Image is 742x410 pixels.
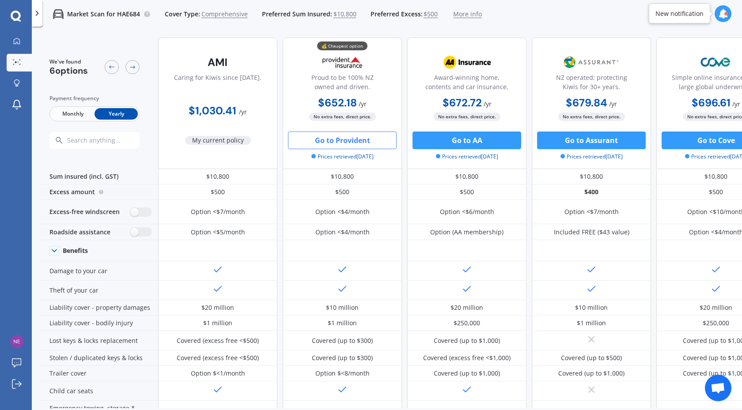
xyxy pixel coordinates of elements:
[440,207,494,216] div: Option <$6/month
[10,335,23,348] img: f310dcd306a027239ec4a42356f0d892
[191,369,245,378] div: Option $<1/month
[53,9,64,19] img: car.f15378c7a67c060ca3f3.svg
[309,113,376,121] span: No extra fees, direct price.
[407,169,526,184] div: $10,800
[39,224,158,240] div: Roadside assistance
[453,10,482,19] span: More info
[438,51,496,73] img: AA.webp
[39,381,158,401] div: Child car seats
[434,369,500,378] div: Covered (up to $1,000)
[39,281,158,300] div: Theft of your car
[315,228,370,237] div: Option <$4/month
[436,153,498,161] span: Prices retrieved [DATE]
[201,303,234,312] div: $20 million
[326,303,359,312] div: $10 million
[537,132,646,149] button: Go to Assurant
[561,354,622,362] div: Covered (up to $500)
[63,247,88,255] div: Benefits
[424,10,438,19] span: $500
[189,104,236,117] b: $1,030.41
[562,51,621,73] img: Assurant.png
[39,200,158,224] div: Excess-free windscreen
[434,113,500,121] span: No extra fees, direct price.
[484,100,492,108] span: / yr
[450,303,483,312] div: $20 million
[189,51,247,73] img: AMI-text-1.webp
[317,41,367,50] div: 💰 Cheapest option
[39,366,158,381] div: Trailer cover
[539,73,644,95] div: NZ operated; protecting Kiwis for 30+ years.
[185,136,251,145] span: My current policy
[311,153,374,161] span: Prices retrieved [DATE]
[315,369,370,378] div: Option $<8/month
[203,319,232,327] div: $1 million
[174,73,261,95] div: Caring for Kiwis since [DATE].
[560,153,623,161] span: Prices retrieved [DATE]
[39,331,158,350] div: Lost keys & locks replacement
[732,100,740,108] span: / yr
[39,316,158,331] div: Liability cover - bodily injury
[359,100,367,108] span: / yr
[558,113,625,121] span: No extra fees, direct price.
[655,9,704,18] div: New notification
[564,207,619,216] div: Option <$7/month
[288,132,397,149] button: Go to Provident
[191,228,245,237] div: Option <$5/month
[67,10,140,19] p: Market Scan for HAE684
[558,369,625,378] div: Covered (up to $1,000)
[566,96,607,109] b: $679.84
[283,184,402,200] div: $500
[554,228,629,237] div: Included FREE ($43 value)
[283,169,402,184] div: $10,800
[201,10,248,19] span: Comprehensive
[312,336,373,345] div: Covered (up to $300)
[532,169,651,184] div: $10,800
[39,300,158,316] div: Liability cover - property damages
[577,319,606,327] div: $1 million
[318,96,357,109] b: $652.18
[703,319,729,327] div: $250,000
[315,207,370,216] div: Option <$4/month
[312,354,373,362] div: Covered (up to $300)
[49,58,88,66] span: We've found
[413,132,521,149] button: Go to AA
[434,336,500,345] div: Covered (up to $1,000)
[49,65,88,76] span: 6 options
[575,303,608,312] div: $10 million
[692,96,731,109] b: $696.61
[158,184,277,200] div: $500
[313,51,371,73] img: Provident.png
[95,108,138,120] span: Yearly
[39,261,158,281] div: Damage to your car
[371,10,423,19] span: Preferred Excess:
[609,100,617,108] span: / yr
[532,184,651,200] div: $400
[407,184,526,200] div: $500
[700,303,732,312] div: $20 million
[328,319,357,327] div: $1 million
[423,354,511,362] div: Covered (excess free <$1,000)
[430,228,503,237] div: Option (AA membership)
[191,207,245,216] div: Option <$7/month
[454,319,480,327] div: $250,000
[39,350,158,366] div: Stolen / duplicated keys & locks
[262,10,332,19] span: Preferred Sum Insured:
[177,354,259,362] div: Covered (excess free <$500)
[165,10,200,19] span: Cover Type:
[66,136,157,144] input: Search anything...
[239,108,247,116] span: / yr
[51,108,95,120] span: Monthly
[39,169,158,184] div: Sum insured (incl. GST)
[415,73,519,95] div: Award-winning home, contents and car insurance.
[49,94,140,103] div: Payment frequency
[158,169,277,184] div: $10,800
[443,96,482,109] b: $672.72
[39,184,158,200] div: Excess amount
[290,73,394,95] div: Proud to be 100% NZ owned and driven.
[333,10,356,19] span: $10,800
[705,375,731,401] div: Open chat
[177,336,259,345] div: Covered (excess free <$500)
